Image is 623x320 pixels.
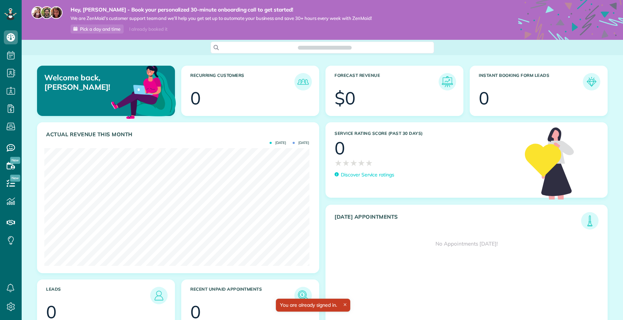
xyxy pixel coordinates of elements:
[44,73,131,92] p: Welcome back, [PERSON_NAME]!
[10,157,20,164] span: New
[305,44,344,51] span: Search ZenMaid…
[71,15,372,21] span: We are ZenMaid’s customer support team and we’ll help you get set up to automate your business an...
[335,214,581,230] h3: [DATE] Appointments
[46,287,150,304] h3: Leads
[71,6,372,13] strong: Hey, [PERSON_NAME] - Book your personalized 30-minute onboarding call to get started!
[296,289,310,303] img: icon_unpaid_appointments-47b8ce3997adf2238b356f14209ab4cced10bd1f174958f3ca8f1d0dd7fffeee.png
[190,89,201,107] div: 0
[350,157,358,169] span: ★
[479,89,489,107] div: 0
[50,6,63,19] img: michelle-19f622bdf1676172e81f8f8fba1fb50e276960ebfe0243fe18214015130c80e4.jpg
[46,131,312,138] h3: Actual Revenue this month
[341,171,394,179] p: Discover Service ratings
[326,230,607,258] div: No Appointments [DATE]!
[110,58,177,125] img: dashboard_welcome-42a62b7d889689a78055ac9021e634bf52bae3f8056760290aed330b23ab8690.png
[335,171,394,179] a: Discover Service ratings
[270,141,286,145] span: [DATE]
[335,157,342,169] span: ★
[335,89,356,107] div: $0
[479,73,583,90] h3: Instant Booking Form Leads
[296,75,310,89] img: icon_recurring_customers-cf858462ba22bcd05b5a5880d41d6543d210077de5bb9ebc9590e49fd87d84ed.png
[335,139,345,157] div: 0
[365,157,373,169] span: ★
[190,287,294,304] h3: Recent unpaid appointments
[293,141,309,145] span: [DATE]
[80,26,120,32] span: Pick a day and time
[31,6,44,19] img: maria-72a9807cf96188c08ef61303f053569d2e2a8a1cde33d635c8a3ac13582a053d.jpg
[358,157,365,169] span: ★
[440,75,454,89] img: icon_forecast_revenue-8c13a41c7ed35a8dcfafea3cbb826a0462acb37728057bba2d056411b612bbbe.png
[71,24,124,34] a: Pick a day and time
[342,157,350,169] span: ★
[125,25,171,34] div: I already booked it
[335,131,518,136] h3: Service Rating score (past 30 days)
[276,299,350,312] div: You are already signed in.
[583,214,597,228] img: icon_todays_appointments-901f7ab196bb0bea1936b74009e4eb5ffbc2d2711fa7634e0d609ed5ef32b18b.png
[152,289,166,303] img: icon_leads-1bed01f49abd5b7fead27621c3d59655bb73ed531f8eeb49469d10e621d6b896.png
[585,75,599,89] img: icon_form_leads-04211a6a04a5b2264e4ee56bc0799ec3eb69b7e499cbb523a139df1d13a81ae0.png
[10,175,20,182] span: New
[190,73,294,90] h3: Recurring Customers
[41,6,53,19] img: jorge-587dff0eeaa6aab1f244e6dc62b8924c3b6ad411094392a53c71c6c4a576187d.jpg
[335,73,439,90] h3: Forecast Revenue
